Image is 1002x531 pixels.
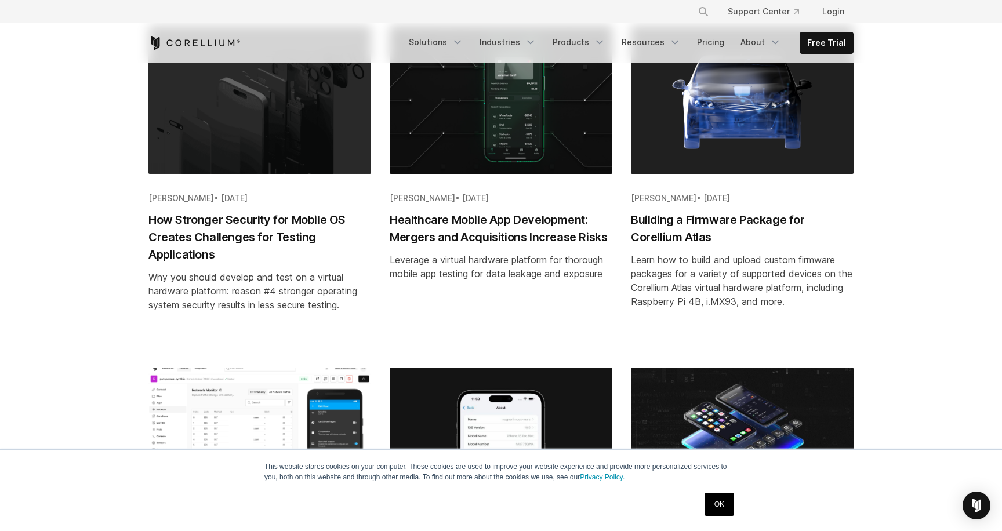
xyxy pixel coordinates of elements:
img: Healthcare Mobile App Development: Mergers and Acquisitions Increase Risks [390,26,612,174]
a: Blog post summary: How Stronger Security for Mobile OS Creates Challenges for Testing Applications [148,26,371,349]
a: Blog post summary: Building a Firmware Package for Corellium Atlas [631,26,854,349]
div: Navigation Menu [402,32,854,54]
a: Resources [615,32,688,53]
a: Support Center [718,1,808,22]
a: Corellium Home [148,36,241,50]
a: Blog post summary: Healthcare Mobile App Development: Mergers and Acquisitions Increase Risks [390,26,612,349]
img: Jailbreak iOS 18 on Corellium: What Testers Need to Know [390,368,612,516]
a: Login [813,1,854,22]
a: Pricing [690,32,731,53]
a: Solutions [402,32,470,53]
img: Building a Firmware Package for Corellium Atlas [631,26,854,174]
div: • [148,192,371,204]
div: • [631,192,854,204]
h2: Building a Firmware Package for Corellium Atlas [631,211,854,246]
h2: How Stronger Security for Mobile OS Creates Challenges for Testing Applications [148,211,371,263]
span: [DATE] [462,193,489,203]
p: This website stores cookies on your computer. These cookies are used to improve your website expe... [264,461,738,482]
a: Free Trial [800,32,853,53]
img: Rethink Your Approach to Secure Mobile Application Development [631,368,854,516]
img: How Stronger Security for Mobile OS Creates Challenges for Testing Applications [148,26,371,174]
h2: Healthcare Mobile App Development: Mergers and Acquisitions Increase Risks [390,211,612,246]
span: [PERSON_NAME] [148,193,214,203]
button: Search [693,1,714,22]
span: [PERSON_NAME] [631,193,696,203]
span: [DATE] [221,193,248,203]
div: Why you should develop and test on a virtual hardware platform: reason #4 stronger operating syst... [148,270,371,312]
a: About [734,32,788,53]
div: • [390,192,612,204]
div: Learn how to build and upload custom firmware packages for a variety of supported devices on the ... [631,253,854,308]
a: OK [705,493,734,516]
div: Open Intercom Messenger [963,492,990,519]
span: [PERSON_NAME] [390,193,455,203]
span: [DATE] [703,193,730,203]
img: Runtime Application Security: From ASPM to Real-Time Detection [148,368,371,516]
a: Privacy Policy. [580,473,625,481]
a: Industries [473,32,543,53]
div: Navigation Menu [684,1,854,22]
div: Leverage a virtual hardware platform for thorough mobile app testing for data leakage and exposure [390,253,612,281]
a: Products [546,32,612,53]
